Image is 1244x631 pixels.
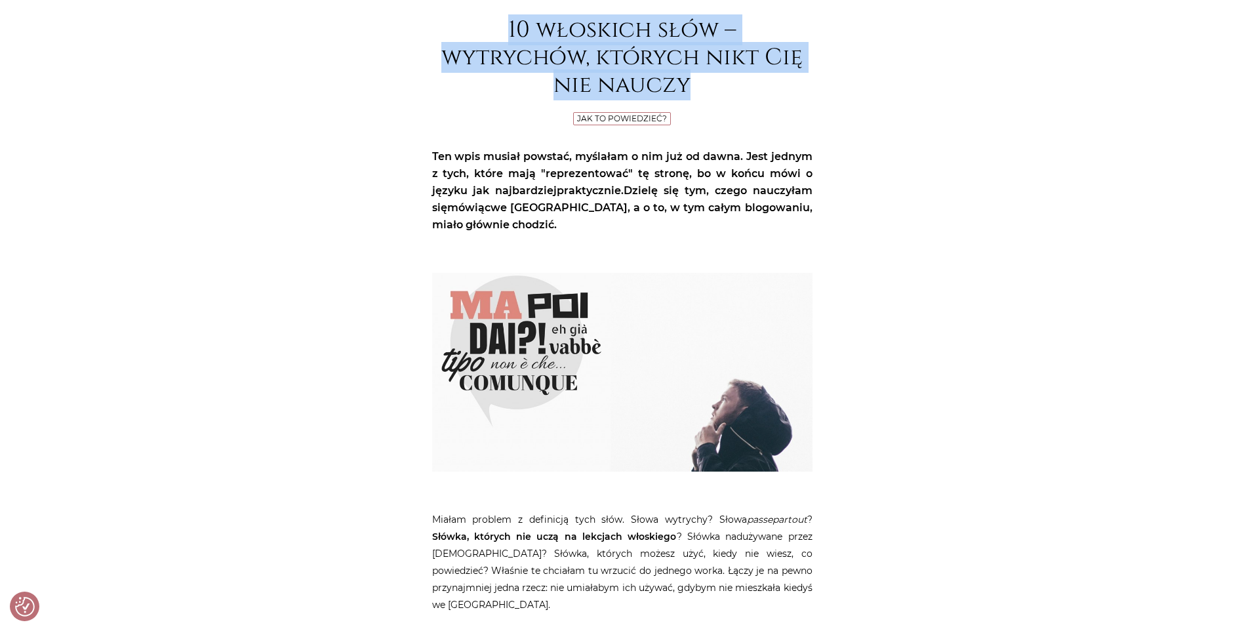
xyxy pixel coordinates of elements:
[15,597,35,617] button: Preferencje co do zgód
[432,531,677,542] strong: Słówka, których nie uczą na lekcjach włoskiego
[447,201,491,214] strong: mówiąc
[15,597,35,617] img: Revisit consent button
[747,514,807,525] em: passepartout
[577,113,667,123] a: Jak to powiedzieć?
[432,16,813,99] h1: 10 włoskich słów – wytrychów, których nikt Cię nie nauczy
[432,148,813,234] p: Ten wpis musiał powstać, myślałam o nim już od dawna. Jest jednym z tych, które mają "reprezentow...
[432,511,813,613] p: Miałam problem z definicją tych słów. Słowa wytrychy? Słowa ? ? Słówka nadużywane przez [DEMOGRAP...
[557,184,624,197] strong: praktycznie.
